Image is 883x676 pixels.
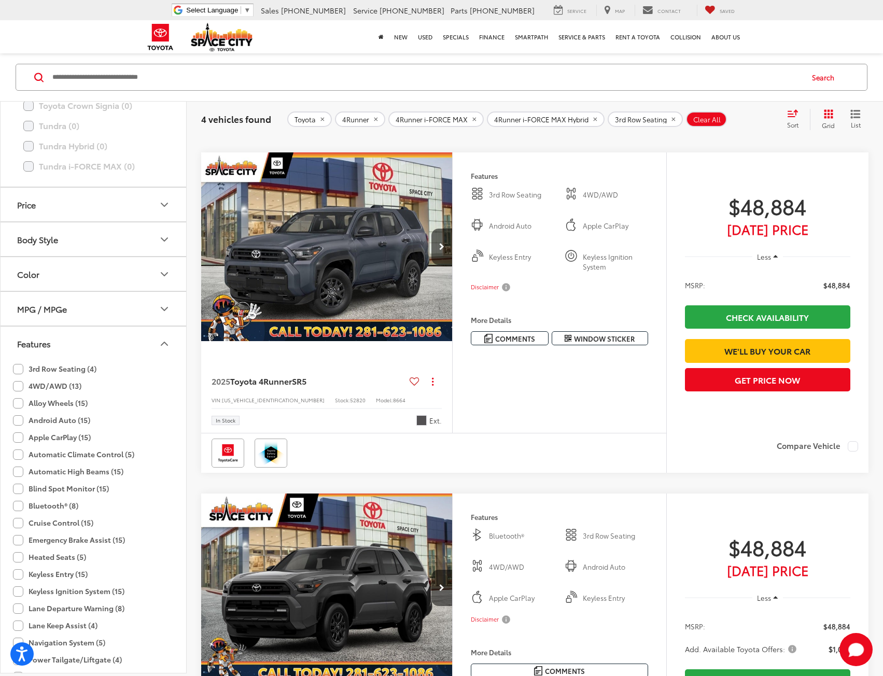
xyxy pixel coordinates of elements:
button: Get Price Now [685,368,850,391]
span: [PHONE_NUMBER] [380,5,444,16]
span: Select Language [186,6,238,14]
a: New [389,20,413,53]
label: Heated Seats (5) [13,548,86,566]
span: Android Auto [489,221,554,231]
span: Less [757,252,771,261]
span: [PHONE_NUMBER] [281,5,346,16]
img: Toyota Care [214,441,242,466]
span: VIN: [212,396,222,404]
button: Next image [431,570,452,606]
span: Comments [545,666,585,676]
button: FeaturesFeatures [1,327,187,360]
span: dropdown dots [432,377,433,386]
span: $48,884 [823,621,850,631]
span: 4Runner i-FORCE MAX Hybrid [494,115,588,123]
button: ColorColor [1,257,187,291]
img: Space City Toyota [191,23,253,51]
a: SmartPath [510,20,553,53]
a: 2025Toyota 4RunnerSR5 [212,375,405,387]
button: Less [752,588,783,607]
span: Clear All [693,115,721,123]
span: 4WD/AWD [583,190,648,200]
label: Cruise Control (15) [13,514,93,531]
span: Add. Available Toyota Offers: [685,644,798,654]
span: Stock: [335,396,350,404]
label: Blind Spot Monitor (15) [13,480,109,497]
span: Keyless Entry [583,593,648,603]
button: remove 4Runner [335,111,385,127]
div: Features [17,339,51,348]
span: Grid [822,121,835,130]
button: Select sort value [782,109,810,130]
span: Contact [657,7,681,14]
div: 2025 Toyota 4Runner SR5 0 [201,152,453,341]
span: [US_VEHICLE_IDENTIFICATION_NUMBER] [222,396,325,404]
div: MPG / MPGe [158,303,171,315]
a: Select Language​ [186,6,250,14]
button: Grid View [810,109,843,130]
button: Window Sticker [552,331,648,345]
button: Less [752,247,783,266]
span: $48,884 [685,534,850,560]
button: Search [802,64,849,90]
label: Tundra Hybrid (0) [23,137,163,155]
span: Keyless Entry [489,252,554,271]
img: Comments [534,666,542,675]
a: Contact [635,5,689,16]
button: Disclaimer [471,276,512,298]
span: $48,884 [823,280,850,290]
a: We'll Buy Your Car [685,339,850,362]
span: $48,884 [685,193,850,219]
a: Specials [438,20,474,53]
span: Keyless Ignition System [583,252,648,271]
span: Service [567,7,586,14]
h4: More Details [471,316,648,323]
div: Color [158,268,171,280]
button: remove 4Runner%20i-FORCE%20MAX%20Hybrid [487,111,605,127]
label: Lane Keep Assist (4) [13,617,97,634]
span: Sort [787,120,798,129]
label: Tundra (0) [23,117,163,135]
span: MSRP: [685,621,705,631]
button: MPG / MPGeMPG / MPGe [1,292,187,326]
button: Toggle Chat Window [839,633,873,666]
h4: Features [471,513,648,520]
span: In Stock [216,418,235,423]
span: Disclaimer [471,615,499,624]
label: 4WD/AWD (13) [13,377,81,395]
button: Disclaimer [471,609,512,630]
span: [DATE] Price [685,565,850,575]
span: Toyota [295,115,316,123]
label: Keyless Ignition System (15) [13,583,124,600]
span: [PHONE_NUMBER] [470,5,535,16]
button: PricePrice [1,188,187,221]
span: Apple CarPlay [583,221,648,231]
button: Next image [431,229,452,265]
span: 4WD/AWD [489,562,554,572]
div: MPG / MPGe [17,304,67,314]
span: $1,000 [829,644,850,654]
label: Alloy Wheels (15) [13,395,88,412]
div: Features [158,337,171,350]
span: Service [353,5,377,16]
span: [DATE] Price [685,224,850,234]
span: SR5 [292,375,306,387]
label: Automatic High Beams (15) [13,463,123,480]
span: Saved [720,7,735,14]
label: Apple CarPlay (15) [13,429,91,446]
input: Search by Make, Model, or Keyword [51,65,802,90]
span: Bluetooth® [489,531,554,541]
button: remove 3rd%20Row%20Seating [608,111,683,127]
button: Clear All [686,111,727,127]
span: Parts [451,5,468,16]
a: Home [373,20,389,53]
span: List [850,120,861,129]
span: ▼ [244,6,250,14]
a: 2025 Toyota 4Runner SR52025 Toyota 4Runner SR52025 Toyota 4Runner SR52025 Toyota 4Runner SR5 [201,152,453,341]
label: Emergency Brake Assist (15) [13,531,125,548]
a: Map [596,5,633,16]
span: Model: [376,396,393,404]
span: 2025 [212,375,230,387]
